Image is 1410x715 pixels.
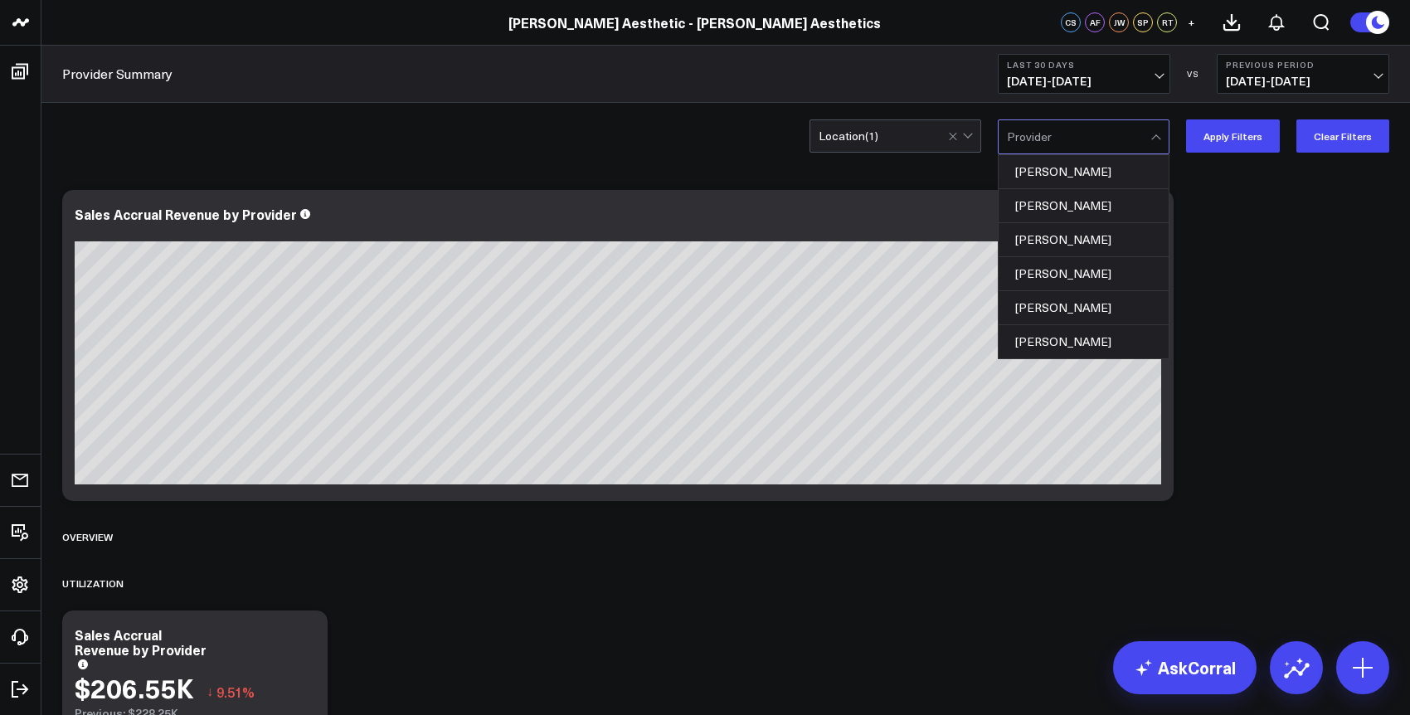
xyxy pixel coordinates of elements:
[999,325,1169,358] div: [PERSON_NAME]
[75,673,194,703] div: $206.55K
[1181,12,1201,32] button: +
[75,625,207,659] div: Sales Accrual Revenue by Provider
[1109,12,1129,32] div: JW
[216,683,255,701] span: 9.51%
[819,129,878,143] div: Location ( 1 )
[1217,54,1389,94] button: Previous Period[DATE]-[DATE]
[999,155,1169,189] div: [PERSON_NAME]
[62,65,173,83] a: Provider Summary
[1007,75,1161,88] span: [DATE] - [DATE]
[1133,12,1153,32] div: SP
[1085,12,1105,32] div: AF
[1296,119,1389,153] button: Clear Filters
[999,223,1169,257] div: [PERSON_NAME]
[1157,12,1177,32] div: RT
[1188,17,1195,28] span: +
[1007,60,1161,70] b: Last 30 Days
[1186,119,1280,153] button: Apply Filters
[1061,12,1081,32] div: CS
[207,681,213,703] span: ↓
[1226,60,1380,70] b: Previous Period
[1113,641,1257,694] a: AskCorral
[508,13,881,32] a: [PERSON_NAME] Aesthetic - [PERSON_NAME] Aesthetics
[999,189,1169,223] div: [PERSON_NAME]
[62,564,124,602] div: UTILIZATION
[75,205,297,223] div: Sales Accrual Revenue by Provider
[62,518,113,556] div: Overview
[1226,75,1380,88] span: [DATE] - [DATE]
[1179,69,1208,79] div: VS
[998,54,1170,94] button: Last 30 Days[DATE]-[DATE]
[999,291,1169,325] div: [PERSON_NAME]
[999,257,1169,291] div: [PERSON_NAME]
